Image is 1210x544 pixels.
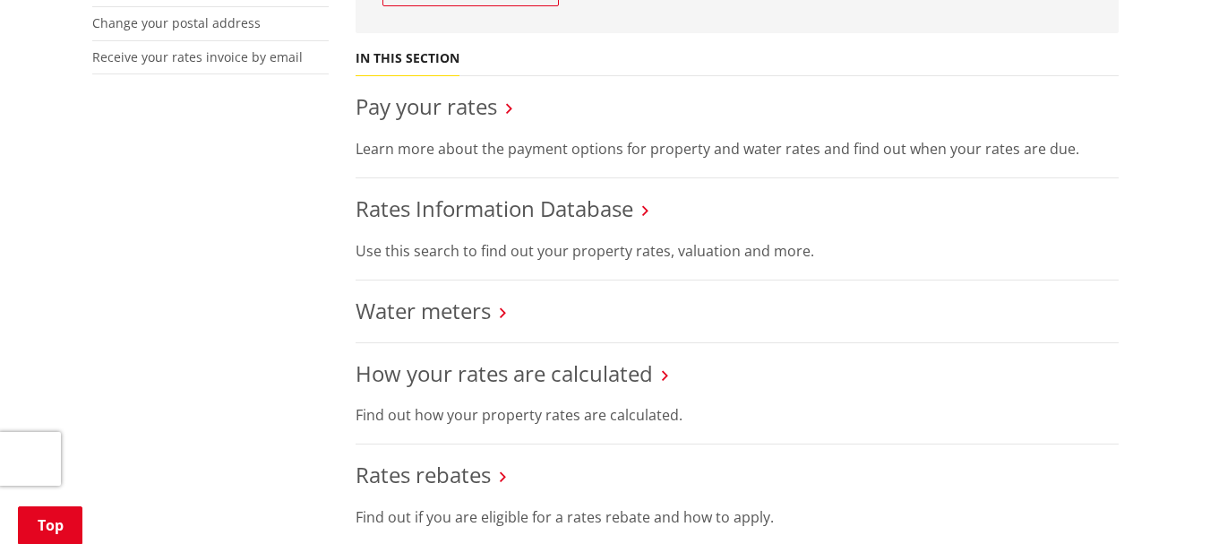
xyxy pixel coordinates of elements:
a: Top [18,506,82,544]
p: Find out if you are eligible for a rates rebate and how to apply. [356,506,1119,528]
a: Pay your rates [356,91,497,121]
p: Learn more about the payment options for property and water rates and find out when your rates ar... [356,138,1119,160]
iframe: Messenger Launcher [1128,469,1192,533]
p: Use this search to find out your property rates, valuation and more. [356,240,1119,262]
p: Find out how your property rates are calculated. [356,404,1119,426]
h5: In this section [356,51,459,66]
a: Water meters [356,296,491,325]
a: Rates Information Database [356,194,633,223]
a: Rates rebates [356,460,491,489]
a: How your rates are calculated [356,358,653,388]
a: Receive your rates invoice by email [92,48,303,65]
a: Change your postal address [92,14,261,31]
